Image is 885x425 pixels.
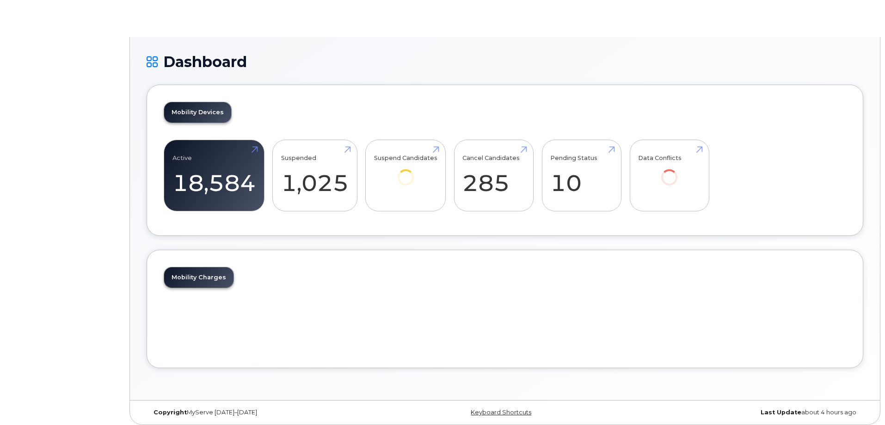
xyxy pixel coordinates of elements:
strong: Last Update [761,409,801,416]
h1: Dashboard [147,54,863,70]
a: Pending Status 10 [550,145,613,206]
strong: Copyright [154,409,187,416]
a: Active 18,584 [172,145,256,206]
a: Suspended 1,025 [281,145,349,206]
a: Suspend Candidates [374,145,437,198]
a: Mobility Charges [164,267,234,288]
a: Cancel Candidates 285 [462,145,525,206]
a: Keyboard Shortcuts [471,409,531,416]
a: Data Conflicts [638,145,701,198]
div: MyServe [DATE]–[DATE] [147,409,386,416]
a: Mobility Devices [164,102,231,123]
div: about 4 hours ago [624,409,863,416]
